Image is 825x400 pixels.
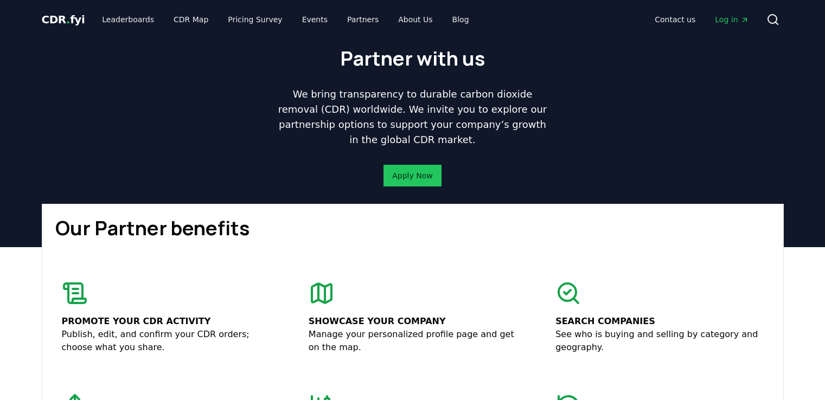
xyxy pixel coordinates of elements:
a: About Us [389,10,441,29]
p: Manage your personalized profile page and get on the map. [309,328,516,354]
a: Apply Now [392,170,432,181]
nav: Main [646,10,757,29]
span: CDR fyi [42,13,85,26]
a: Log in [706,10,757,29]
p: Search companies [555,315,763,328]
a: Events [293,10,336,29]
a: Leaderboards [93,10,163,29]
a: CDR Map [165,10,217,29]
a: CDR.fyi [42,12,85,27]
p: Promote your CDR activity [62,315,270,328]
h1: Partner with us [340,48,485,69]
a: Pricing Survey [219,10,291,29]
span: Log in [715,14,749,25]
p: Showcase your company [309,315,516,328]
nav: Main [93,10,477,29]
p: We bring transparency to durable carbon dioxide removal (CDR) worldwide. We invite you to explore... [274,87,552,147]
a: Partners [338,10,387,29]
a: Blog [444,10,478,29]
h1: Our Partner benefits [55,217,770,239]
p: See who is buying and selling by category and geography. [555,328,763,354]
span: . [66,13,70,26]
a: Contact us [646,10,704,29]
button: Apply Now [383,165,441,186]
p: Publish, edit, and confirm your CDR orders; choose what you share. [62,328,270,354]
